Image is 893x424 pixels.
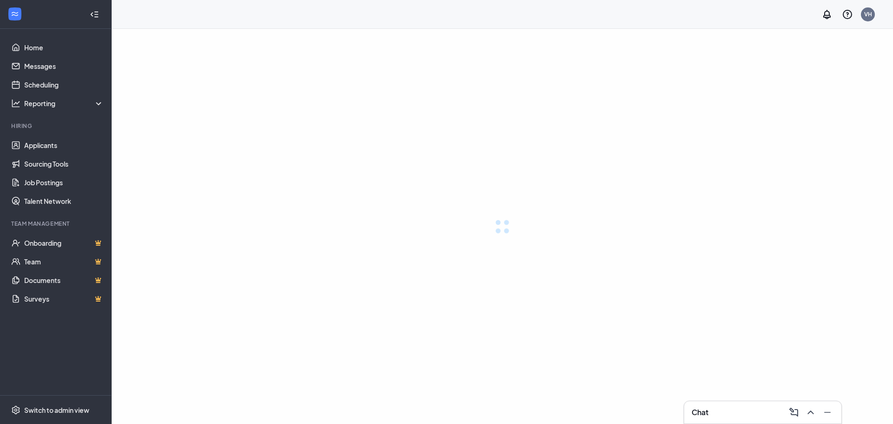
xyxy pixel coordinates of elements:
[819,405,834,420] button: Minimize
[864,10,872,18] div: VH
[24,289,104,308] a: SurveysCrown
[842,9,853,20] svg: QuestionInfo
[11,220,102,228] div: Team Management
[805,407,816,418] svg: ChevronUp
[24,252,104,271] a: TeamCrown
[24,75,104,94] a: Scheduling
[11,99,20,108] svg: Analysis
[24,405,89,415] div: Switch to admin view
[786,405,800,420] button: ComposeMessage
[24,136,104,155] a: Applicants
[822,407,833,418] svg: Minimize
[90,10,99,19] svg: Collapse
[24,192,104,210] a: Talent Network
[11,405,20,415] svg: Settings
[10,9,20,19] svg: WorkstreamLogo
[821,9,833,20] svg: Notifications
[24,38,104,57] a: Home
[24,99,104,108] div: Reporting
[24,57,104,75] a: Messages
[24,173,104,192] a: Job Postings
[24,155,104,173] a: Sourcing Tools
[692,407,708,417] h3: Chat
[24,234,104,252] a: OnboardingCrown
[788,407,800,418] svg: ComposeMessage
[24,271,104,289] a: DocumentsCrown
[11,122,102,130] div: Hiring
[802,405,817,420] button: ChevronUp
